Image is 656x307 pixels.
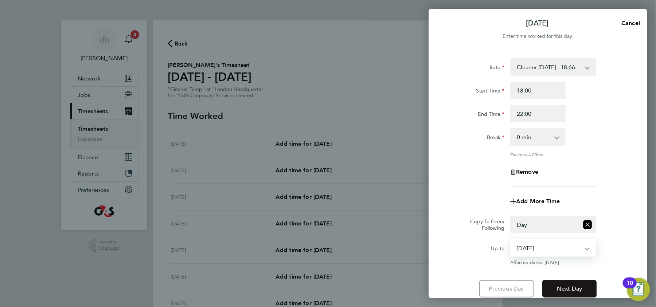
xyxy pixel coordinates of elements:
[510,169,538,175] button: Remove
[626,283,633,292] div: 10
[516,198,560,205] span: Add More Time
[510,260,596,265] span: Affected dates: [DATE]
[510,82,566,99] input: E.g. 08:00
[516,168,538,175] span: Remove
[510,151,596,157] div: Quantity: hrs
[510,198,560,204] button: Add More Time
[429,32,647,41] div: Enter time worked for this day.
[478,111,504,119] label: End Time
[610,16,647,31] button: Cancel
[476,87,504,96] label: Start Time
[542,280,597,298] button: Next Day
[619,20,640,27] span: Cancel
[487,134,504,143] label: Break
[491,245,504,254] label: Up to
[510,105,566,122] input: E.g. 18:00
[489,64,504,73] label: Rate
[464,218,504,231] label: Copy To Every Following
[526,18,549,28] p: [DATE]
[583,217,592,233] button: Reset selection
[557,285,582,292] span: Next Day
[528,151,537,157] span: 4.00
[627,278,650,301] button: Open Resource Center, 10 new notifications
